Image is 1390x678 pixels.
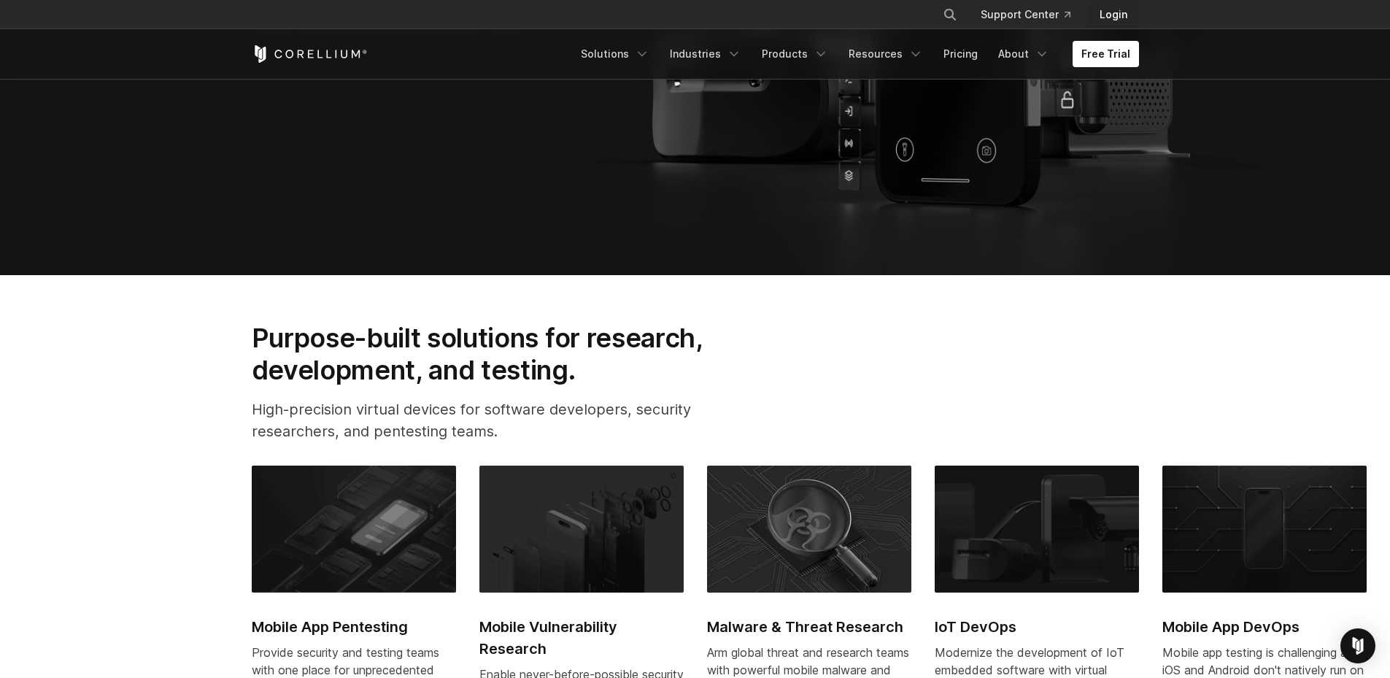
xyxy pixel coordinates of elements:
h2: Mobile App DevOps [1162,616,1367,638]
a: Corellium Home [252,45,368,63]
h2: Mobile Vulnerability Research [479,616,684,660]
img: Mobile App Pentesting [252,466,456,593]
a: Solutions [572,41,658,67]
a: Resources [840,41,932,67]
img: Mobile App DevOps [1162,466,1367,593]
div: Navigation Menu [572,41,1139,67]
a: Pricing [935,41,986,67]
a: Support Center [969,1,1082,28]
div: Navigation Menu [925,1,1139,28]
h2: Malware & Threat Research [707,616,911,638]
button: Search [937,1,963,28]
h2: Mobile App Pentesting [252,616,456,638]
h2: IoT DevOps [935,616,1139,638]
div: Open Intercom Messenger [1340,628,1375,663]
img: IoT DevOps [935,466,1139,593]
a: Products [753,41,837,67]
img: Malware & Threat Research [707,466,911,593]
a: Industries [661,41,750,67]
p: High-precision virtual devices for software developers, security researchers, and pentesting teams. [252,398,749,442]
h2: Purpose-built solutions for research, development, and testing. [252,322,749,387]
a: About [989,41,1058,67]
a: Login [1088,1,1139,28]
a: Free Trial [1073,41,1139,67]
img: Mobile Vulnerability Research [479,466,684,593]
